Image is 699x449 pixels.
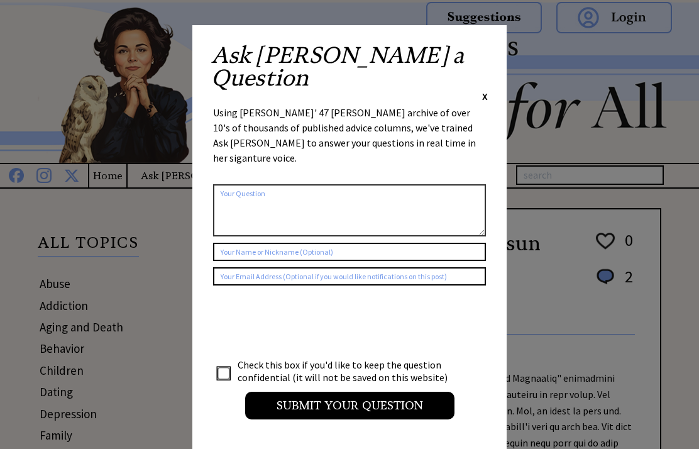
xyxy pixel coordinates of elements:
[245,392,454,419] input: Submit your Question
[213,267,486,285] input: Your Email Address (Optional if you would like notifications on this post)
[482,90,488,103] span: X
[213,105,486,178] div: Using [PERSON_NAME]' 47 [PERSON_NAME] archive of over 10's of thousands of published advice colum...
[213,298,404,347] iframe: reCAPTCHA
[213,243,486,261] input: Your Name or Nickname (Optional)
[237,358,460,384] td: Check this box if you'd like to keep the question confidential (it will not be saved on this webs...
[211,44,488,89] h2: Ask [PERSON_NAME] a Question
